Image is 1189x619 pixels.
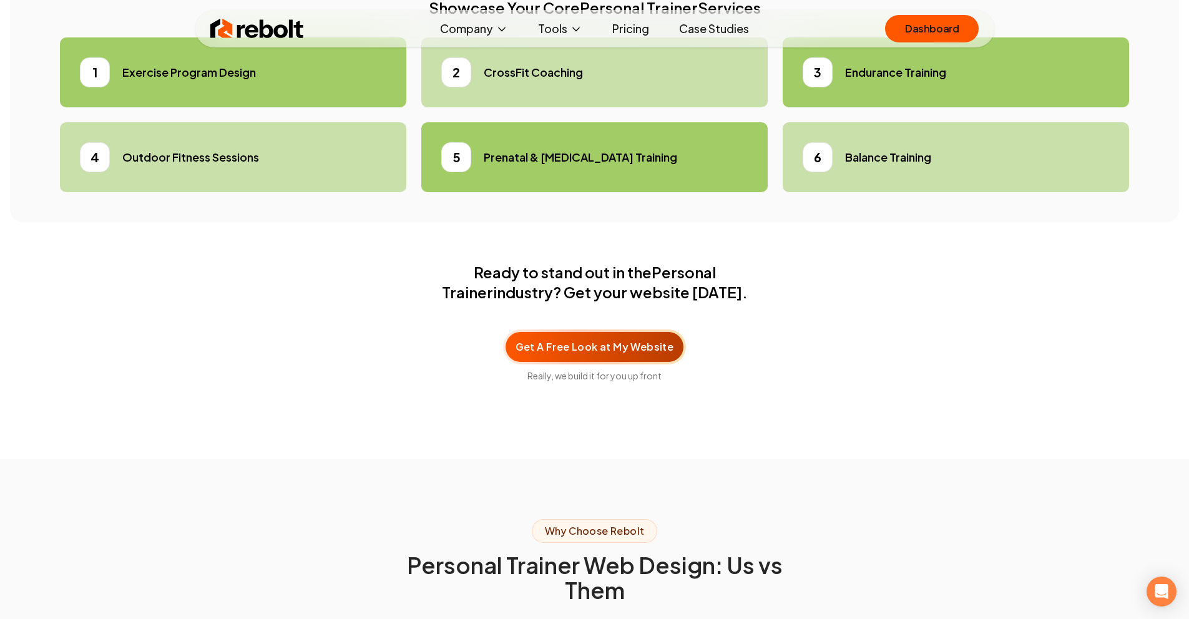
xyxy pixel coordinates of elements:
div: 1 [80,57,110,87]
span: Why Choose Rebolt [532,519,658,543]
div: 3 [803,57,833,87]
a: Dashboard [885,15,979,42]
button: Tools [528,16,592,41]
a: Get A Free Look at My WebsiteReally, we build it for you up front [503,302,687,389]
button: Get A Free Look at My Website [503,329,687,364]
button: Company [430,16,518,41]
h5: CrossFit Coaching [484,64,583,81]
img: Rebolt Logo [210,16,304,41]
h5: Exercise Program Design [122,64,256,81]
span: Get A Free Look at My Website [516,339,674,354]
h5: Prenatal & [MEDICAL_DATA] Training [484,149,677,166]
h2: Personal Trainer Web Design: Us vs Them [365,553,824,603]
h5: Endurance Training [845,64,946,81]
h3: Ready to stand out in the Personal Trainer industry? Get your website [DATE]. [435,262,755,302]
div: Open Intercom Messenger [1147,577,1177,607]
h5: Balance Training [845,149,931,166]
h5: Outdoor Fitness Sessions [122,149,259,166]
div: 2 [441,57,471,87]
div: 6 [803,142,833,172]
div: 4 [80,142,110,172]
a: Pricing [602,16,659,41]
span: Really, we build it for you up front [503,369,687,382]
a: Case Studies [669,16,759,41]
div: 5 [441,142,471,172]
